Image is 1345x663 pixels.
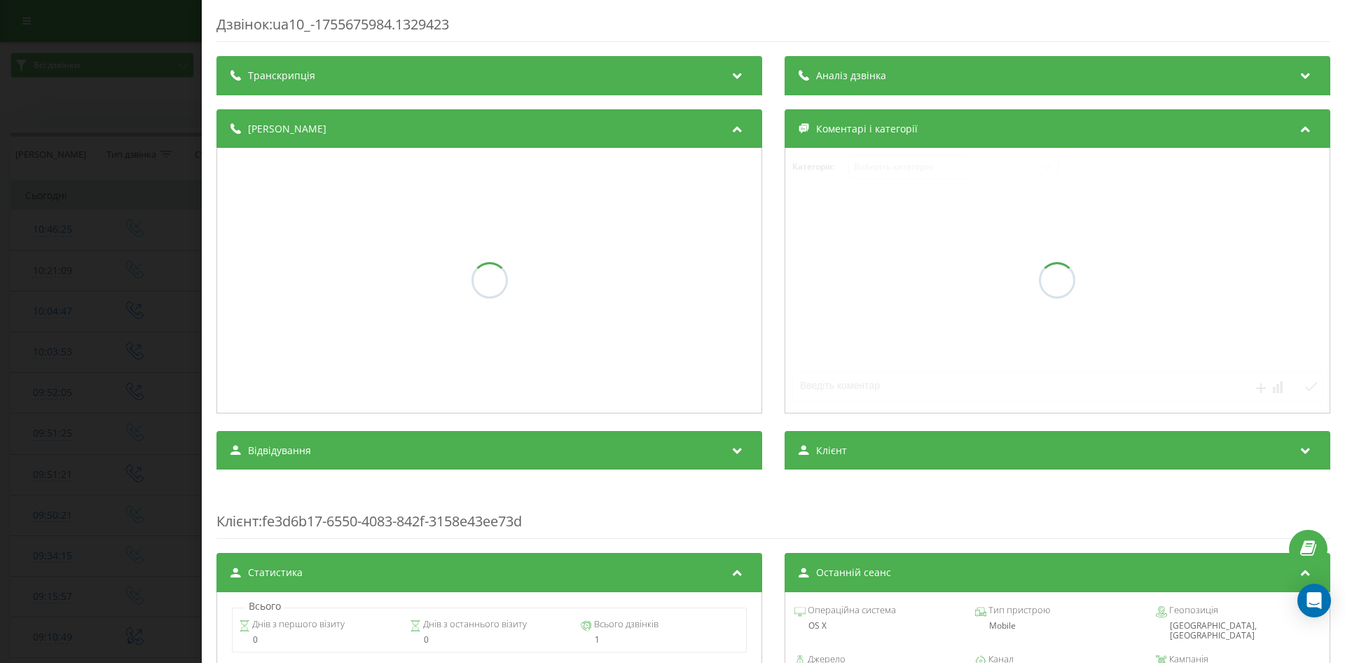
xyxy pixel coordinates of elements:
span: Клієнт [816,444,847,458]
div: Дзвінок : ua10_-1755675984.1329423 [216,15,1330,42]
span: Останній сеанс [816,566,891,580]
div: Open Intercom Messenger [1297,584,1331,617]
div: OS X [794,621,959,631]
span: Аналіз дзвінка [816,69,886,83]
div: : fe3d6b17-6550-4083-842f-3158e43ee73d [216,484,1330,539]
span: Статистика [248,566,303,580]
span: Геопозиція [1167,603,1218,617]
div: [GEOGRAPHIC_DATA], [GEOGRAPHIC_DATA] [1156,621,1320,641]
div: 0 [239,635,398,645]
div: 0 [410,635,569,645]
span: Транскрипція [248,69,315,83]
span: Відвідування [248,444,311,458]
div: 1 [581,635,740,645]
p: Всього [245,599,284,613]
span: Всього дзвінків [592,617,658,631]
span: Коментарі і категорії [816,122,918,136]
div: Mobile [975,621,1140,631]
span: Тип пристрою [986,603,1050,617]
span: [PERSON_NAME] [248,122,326,136]
span: Операційна система [806,603,896,617]
span: Днів з першого візиту [250,617,345,631]
span: Днів з останнього візиту [421,617,527,631]
span: Клієнт [216,512,258,531]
